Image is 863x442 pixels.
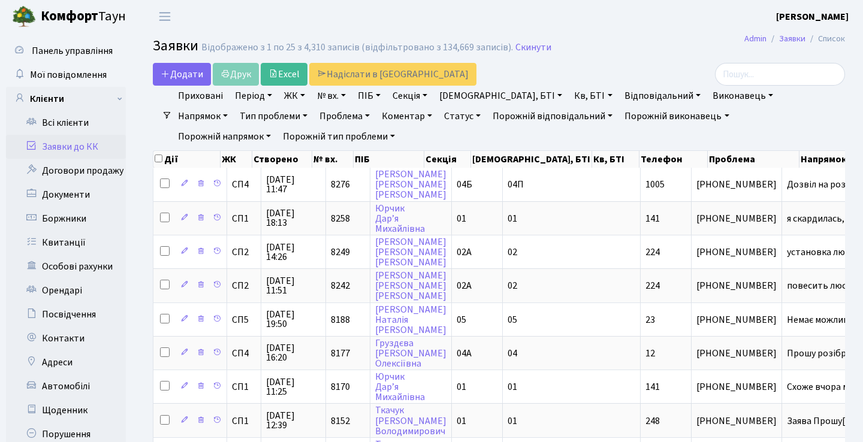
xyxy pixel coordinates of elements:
a: Admin [744,32,767,45]
span: 141 [645,380,660,393]
span: 8170 [331,380,350,393]
span: 02А [457,246,472,259]
span: 02А [457,279,472,292]
a: Тип проблеми [235,106,312,126]
span: [DATE] 11:25 [266,377,321,396]
span: [DATE] 16:20 [266,343,321,362]
span: [PHONE_NUMBER] [696,416,777,426]
a: Договори продажу [6,159,126,183]
span: 8188 [331,313,350,326]
span: Таун [41,7,126,27]
a: Груздєва[PERSON_NAME]Олексіївна [375,337,446,370]
th: [DEMOGRAPHIC_DATA], БТІ [471,151,592,168]
span: [DATE] 11:47 [266,175,321,194]
th: ЖК [221,151,252,168]
a: Порожній відповідальний [488,106,617,126]
img: logo.png [12,5,36,29]
span: Заява Прошу[...] [787,414,854,428]
a: Excel [261,63,307,86]
th: Проблема [708,151,799,168]
span: [PHONE_NUMBER] [696,214,777,223]
span: [PHONE_NUMBER] [696,281,777,290]
b: [PERSON_NAME] [776,10,849,23]
span: 04Б [457,178,472,191]
span: 8276 [331,178,350,191]
a: Порожній напрямок [173,126,276,147]
a: Щоденник [6,398,126,422]
a: Порожній тип проблеми [278,126,400,147]
th: Секція [424,151,472,168]
span: Заявки [153,35,198,56]
a: Скинути [515,42,551,53]
a: Боржники [6,207,126,231]
span: 01 [457,380,466,393]
a: ЮрчикДар’яМихайлівна [375,370,425,404]
span: СП2 [232,281,256,290]
a: Посвідчення [6,302,126,326]
div: Відображено з 1 по 25 з 4,310 записів (відфільтровано з 134,669 записів). [201,42,513,53]
button: Переключити навігацію [150,7,180,26]
span: 01 [508,414,517,428]
span: [DATE] 18:13 [266,208,321,228]
a: [PERSON_NAME][PERSON_NAME][PERSON_NAME] [375,269,446,302]
b: Комфорт [41,7,98,26]
span: 8258 [331,212,350,225]
a: Панель управління [6,39,126,63]
span: 05 [457,313,466,326]
a: Особові рахунки [6,255,126,278]
span: 224 [645,279,660,292]
nav: breadcrumb [726,26,863,52]
span: СП4 [232,180,256,189]
span: [PHONE_NUMBER] [696,180,777,189]
a: [DEMOGRAPHIC_DATA], БТІ [434,86,567,106]
span: 01 [508,380,517,393]
span: 05 [508,313,517,326]
span: 04 [508,347,517,360]
span: 12 [645,347,655,360]
span: 01 [508,212,517,225]
a: Контакти [6,326,126,350]
a: Період [230,86,277,106]
a: Документи [6,183,126,207]
span: 02 [508,279,517,292]
a: Секція [388,86,432,106]
a: Кв, БТІ [569,86,617,106]
span: 8242 [331,279,350,292]
li: Список [805,32,845,46]
a: [PERSON_NAME][PERSON_NAME][PERSON_NAME] [375,235,446,269]
span: Панель управління [32,44,113,57]
a: Відповідальний [620,86,705,106]
span: [PHONE_NUMBER] [696,349,777,358]
th: № вх. [312,151,354,168]
span: СП1 [232,214,256,223]
th: Дії [153,151,221,168]
th: Кв, БТІ [592,151,639,168]
a: Автомобілі [6,374,126,398]
a: Заявки [779,32,805,45]
a: Клієнти [6,87,126,111]
span: Мої повідомлення [30,68,107,81]
a: [PERSON_NAME][PERSON_NAME][PERSON_NAME] [375,168,446,201]
span: 224 [645,246,660,259]
a: Заявки до КК [6,135,126,159]
a: № вх. [312,86,351,106]
span: [PHONE_NUMBER] [696,247,777,257]
a: Орендарі [6,278,126,302]
span: СП1 [232,382,256,392]
a: Ткачук[PERSON_NAME]Володимирович [375,404,446,438]
th: Телефон [639,151,708,168]
span: 8152 [331,414,350,428]
span: 8249 [331,246,350,259]
span: 02 [508,246,517,259]
span: [DATE] 11:51 [266,276,321,295]
a: Всі клієнти [6,111,126,135]
span: СП5 [232,315,256,325]
span: 01 [457,414,466,428]
a: Додати [153,63,211,86]
span: 1005 [645,178,665,191]
a: Приховані [173,86,228,106]
a: ЮрчикДар’яМихайлівна [375,202,425,235]
span: 141 [645,212,660,225]
span: 8177 [331,347,350,360]
th: ПІБ [354,151,424,168]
